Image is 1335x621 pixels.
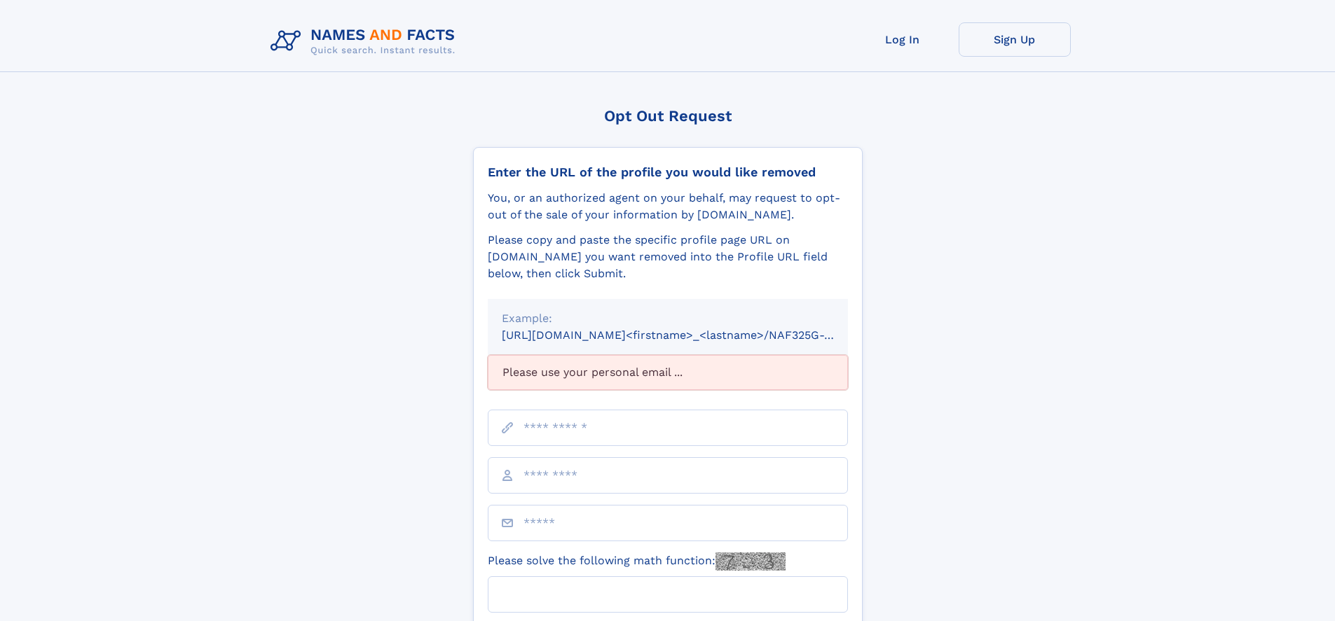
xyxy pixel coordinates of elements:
div: Please copy and paste the specific profile page URL on [DOMAIN_NAME] you want removed into the Pr... [488,232,848,282]
div: You, or an authorized agent on your behalf, may request to opt-out of the sale of your informatio... [488,190,848,223]
small: [URL][DOMAIN_NAME]<firstname>_<lastname>/NAF325G-xxxxxxxx [502,328,875,342]
div: Opt Out Request [473,107,863,125]
img: Logo Names and Facts [265,22,467,60]
div: Enter the URL of the profile you would like removed [488,165,848,180]
label: Please solve the following math function: [488,552,786,571]
a: Log In [847,22,959,57]
a: Sign Up [959,22,1071,57]
div: Example: [502,310,834,327]
div: Please use your personal email ... [488,355,848,390]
